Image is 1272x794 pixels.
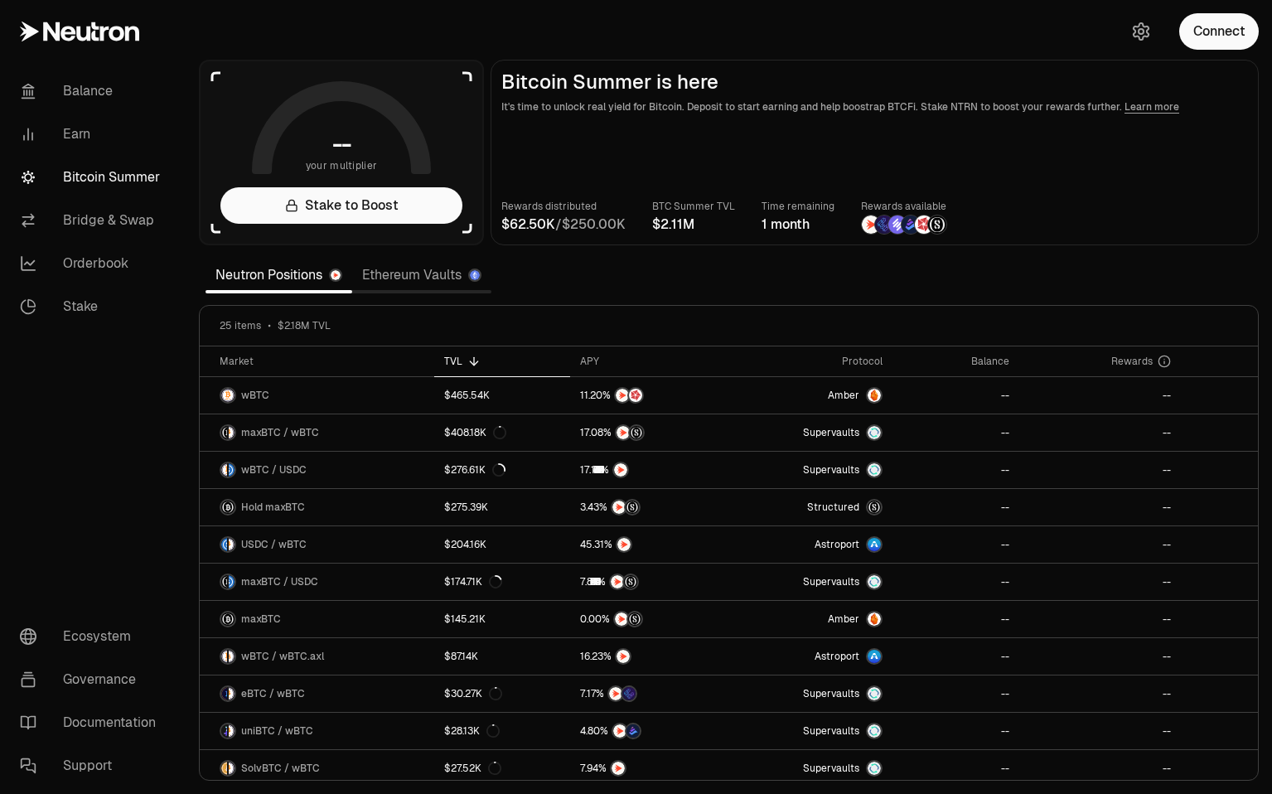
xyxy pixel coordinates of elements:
img: NTRN [612,762,625,775]
div: $204.16K [444,538,486,551]
span: Astroport [815,650,859,663]
img: Amber [868,389,881,402]
span: your multiplier [306,157,378,174]
span: eBTC / wBTC [241,687,305,700]
a: maxBTC LogomaxBTC [200,601,434,637]
img: maxBTC Logo [221,426,227,439]
a: NTRNEtherFi Points [570,675,728,712]
span: Supervaults [803,762,859,775]
button: NTRNMars Fragments [580,387,718,404]
a: Orderbook [7,242,179,285]
a: wBTC LogowBTC [200,377,434,414]
span: Supervaults [803,575,859,588]
a: wBTC LogowBTC.axl LogowBTC / wBTC.axl [200,638,434,675]
a: wBTC LogoUSDC LogowBTC / USDC [200,452,434,488]
img: Supervaults [868,687,881,700]
img: wBTC Logo [229,426,235,439]
img: NTRN [611,575,624,588]
a: NTRNStructured Points [570,489,728,525]
a: NTRN [570,750,728,787]
p: Time remaining [762,198,834,215]
a: NTRNBedrock Diamonds [570,713,728,749]
span: Amber [828,612,859,626]
a: Astroport [728,526,893,563]
img: Supervaults [868,724,881,738]
a: uniBTC LogowBTC LogouniBTC / wBTC [200,713,434,749]
a: $204.16K [434,526,570,563]
img: NTRN [617,650,630,663]
a: -- [1019,638,1181,675]
a: Ethereum Vaults [352,259,491,292]
button: NTRNEtherFi Points [580,685,718,702]
img: Structured Points [626,501,639,514]
button: NTRNBedrock Diamonds [580,723,718,739]
img: Mars Fragments [915,215,933,234]
span: Supervaults [803,687,859,700]
a: NTRN [570,452,728,488]
img: NTRN [617,538,631,551]
a: $276.61K [434,452,570,488]
a: SupervaultsSupervaults [728,675,893,712]
a: $465.54K [434,377,570,414]
a: USDC LogowBTC LogoUSDC / wBTC [200,526,434,563]
button: NTRN [580,760,718,777]
button: NTRN [580,536,718,553]
img: Supervaults [868,426,881,439]
a: SupervaultsSupervaults [728,750,893,787]
div: $28.13K [444,724,500,738]
a: Bridge & Swap [7,199,179,242]
img: wBTC Logo [221,650,227,663]
p: It's time to unlock real yield for Bitcoin. Deposit to start earning and help boostrap BTCFi. Sta... [501,99,1248,115]
img: EtherFi Points [622,687,636,700]
a: -- [892,638,1018,675]
div: $27.52K [444,762,501,775]
img: USDC Logo [229,463,235,477]
button: NTRNStructured Points [580,574,718,590]
img: Supervaults [868,762,881,775]
a: Documentation [7,701,179,744]
a: Stake to Boost [220,187,462,224]
div: / [501,215,626,235]
a: -- [1019,526,1181,563]
img: wBTC Logo [229,724,235,738]
img: uniBTC Logo [221,724,227,738]
span: Supervaults [803,463,859,477]
img: NTRN [617,426,630,439]
span: SolvBTC / wBTC [241,762,320,775]
a: Astroport [728,638,893,675]
a: maxBTC LogoUSDC LogomaxBTC / USDC [200,564,434,600]
a: -- [892,526,1018,563]
a: -- [892,489,1018,525]
a: maxBTC LogoHold maxBTC [200,489,434,525]
a: SupervaultsSupervaults [728,452,893,488]
img: SolvBTC Logo [221,762,227,775]
a: -- [892,675,1018,712]
a: -- [892,452,1018,488]
img: wBTC Logo [221,389,235,402]
img: wBTC Logo [229,687,235,700]
a: Support [7,744,179,787]
img: eBTC Logo [221,687,227,700]
a: -- [1019,675,1181,712]
img: wBTC Logo [229,762,235,775]
a: StructuredmaxBTC [728,489,893,525]
p: Rewards distributed [501,198,626,215]
span: Amber [828,389,859,402]
a: Governance [7,658,179,701]
span: wBTC / wBTC.axl [241,650,324,663]
h1: -- [332,131,351,157]
a: Neutron Positions [206,259,352,292]
a: Learn more [1124,100,1179,114]
div: TVL [444,355,560,368]
div: Balance [902,355,1008,368]
span: maxBTC / USDC [241,575,318,588]
a: Bitcoin Summer [7,156,179,199]
h2: Bitcoin Summer is here [501,70,1248,94]
span: USDC / wBTC [241,538,307,551]
div: $174.71K [444,575,502,588]
div: 1 month [762,215,834,235]
button: NTRNStructured Points [580,424,718,441]
div: $87.14K [444,650,478,663]
a: NTRNStructured Points [570,414,728,451]
div: $30.27K [444,687,502,700]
